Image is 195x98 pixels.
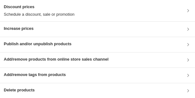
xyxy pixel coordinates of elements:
h3: Add/remove tags from products [4,72,66,78]
h3: Add/remove products from online store sales channel [4,56,109,63]
p: Schedule a discount, sale or promotion [4,11,75,18]
h3: Delete products [4,87,35,93]
h3: Publish and/or unpublish products [4,41,71,47]
h3: Increase prices [4,25,34,32]
h3: Discount prices [4,4,75,10]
